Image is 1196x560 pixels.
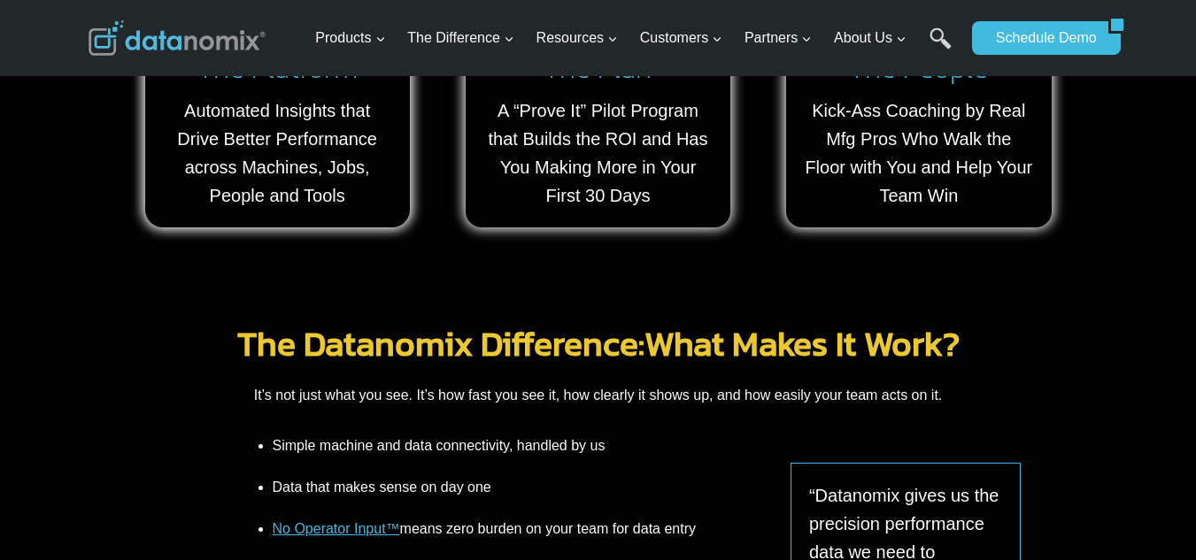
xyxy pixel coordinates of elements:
[834,27,907,50] span: About Us
[89,326,1108,361] h2: What Makes It Work?
[237,318,644,369] a: The Datanomix Difference:
[972,21,1108,55] a: Schedule Demo
[536,27,618,50] span: Resources
[407,27,514,50] span: The Difference
[198,395,225,407] a: Terms
[745,27,812,50] span: Partners
[930,27,952,67] a: Search
[273,434,713,466] li: Simple machine and data connectivity, handled by us
[640,27,722,50] span: Customers
[398,73,478,89] span: Phone number
[273,521,400,536] a: No Operator Input™
[89,378,1108,413] p: It’s not just what you see. It’s how fast you see it, how clearly it shows up, and how easily you...
[89,20,266,56] img: Datanomix
[398,219,467,234] span: State/Region
[398,1,455,17] span: Last Name
[273,508,713,549] li: means zero burden on your team for data entry
[273,466,713,508] li: Data that makes sense on day one
[308,10,963,67] nav: Primary Navigation
[241,395,298,407] a: Privacy Policy
[315,27,385,50] span: Products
